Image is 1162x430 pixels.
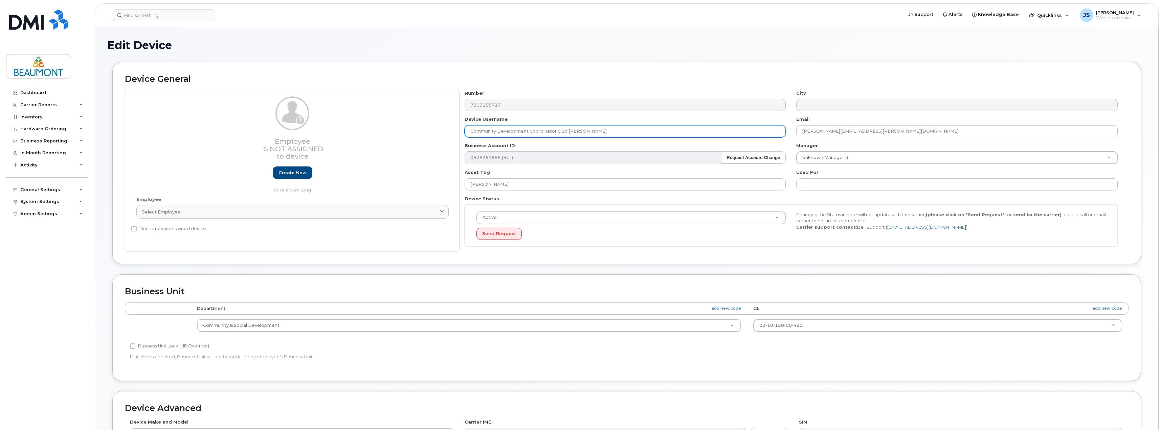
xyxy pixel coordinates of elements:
[477,212,786,224] a: Active
[465,196,499,202] label: Device Status
[131,226,137,231] input: Non-employee owned device
[136,138,449,160] h3: Employee
[107,39,1146,51] h1: Edit Device
[476,228,522,240] button: Send Request
[465,90,484,96] label: Number
[759,323,803,328] span: 02-10-150-00-490
[465,116,508,122] label: Device Username
[130,354,788,360] p: Hint: When checked, Business Unit will not be updated by employee's Business Unit
[887,224,966,230] a: [EMAIL_ADDRESS][DOMAIN_NAME]
[796,90,806,96] label: City
[799,419,807,425] label: SIM
[796,142,818,149] label: Manager
[130,343,135,349] input: Business Unit Lock (HR Override)
[131,225,206,233] label: Non-employee owned device
[465,419,493,425] label: Carrier IMEI
[727,155,780,160] strong: Request Account Change
[798,155,848,161] span: Unknown Manager ()
[136,205,449,219] a: Select employee
[465,142,515,149] label: Business Account ID
[796,169,819,176] label: Used For
[276,152,309,160] span: to device
[712,305,741,311] a: add new code
[136,196,161,203] label: Employee
[926,212,1062,217] strong: (please click on "Send Request" to send to the carrier)
[136,187,449,193] p: or select existing
[125,404,1129,413] h2: Device Advanced
[796,224,857,230] strong: Carrier support contact:
[142,209,181,215] span: Select employee
[791,211,1111,230] div: Changing the Status in here will not update with the carrier, , please call or email carrier to e...
[747,302,1129,315] th: GL
[191,302,747,315] th: Department
[1093,305,1122,311] a: add new code
[130,419,188,425] label: Device Make and Model
[478,214,497,221] span: Active
[465,169,490,176] label: Asset Tag
[754,319,1122,332] a: 02-10-150-00-490
[273,166,312,179] a: Create new
[197,319,741,332] a: Community & Social Development
[130,342,209,350] label: Business Unit Lock (HR Override)
[262,145,323,153] span: Is not assigned
[796,116,810,122] label: Email
[797,152,1117,164] a: Unknown Manager ()
[125,74,1129,84] h2: Device General
[721,151,786,164] button: Request Account Change
[203,323,280,328] span: Community & Social Development
[125,287,1129,296] h2: Business Unit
